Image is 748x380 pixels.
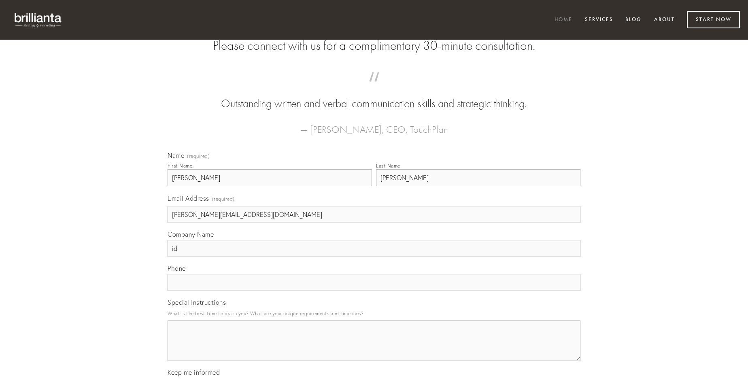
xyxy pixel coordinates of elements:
[549,13,578,27] a: Home
[168,230,214,238] span: Company Name
[168,264,186,272] span: Phone
[8,8,69,32] img: brillianta - research, strategy, marketing
[168,368,220,376] span: Keep me informed
[168,194,209,202] span: Email Address
[168,151,184,159] span: Name
[580,13,618,27] a: Services
[212,193,235,204] span: (required)
[376,163,400,169] div: Last Name
[181,112,567,138] figcaption: — [PERSON_NAME], CEO, TouchPlan
[649,13,680,27] a: About
[168,163,192,169] div: First Name
[168,298,226,306] span: Special Instructions
[187,154,210,159] span: (required)
[620,13,647,27] a: Blog
[181,80,567,112] blockquote: Outstanding written and verbal communication skills and strategic thinking.
[181,80,567,96] span: “
[168,308,580,319] p: What is the best time to reach you? What are your unique requirements and timelines?
[168,38,580,53] h2: Please connect with us for a complimentary 30-minute consultation.
[687,11,740,28] a: Start Now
